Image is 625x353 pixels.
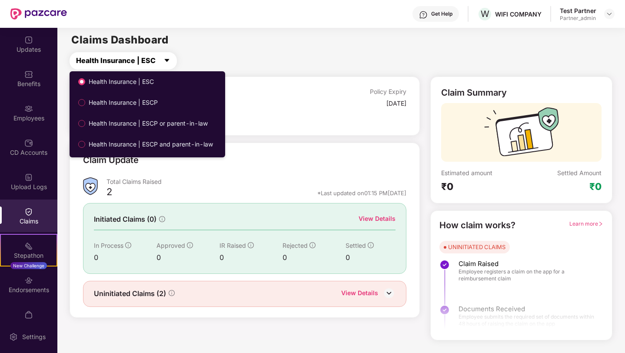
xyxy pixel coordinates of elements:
[346,252,396,263] div: 0
[589,180,602,193] div: ₹0
[24,36,33,44] img: svg+xml;base64,PHN2ZyBpZD0iVXBkYXRlZCIgeG1sbnM9Imh0dHA6Ly93d3cudzMub3JnLzIwMDAvc3ZnIiB3aWR0aD0iMj...
[459,260,595,268] span: Claim Raised
[106,177,407,186] div: Total Claims Raised
[24,104,33,113] img: svg+xml;base64,PHN2ZyBpZD0iRW1wbG95ZWVzIiB4bWxucz0iaHR0cDovL3d3dy53My5vcmcvMjAwMC9zdmciIHdpZHRoPS...
[24,242,33,250] img: svg+xml;base64,PHN2ZyB4bWxucz0iaHR0cDovL3d3dy53My5vcmcvMjAwMC9zdmciIHdpZHRoPSIyMSIgaGVpZ2h0PSIyMC...
[370,87,406,96] div: Policy Expiry
[359,214,396,223] div: View Details
[85,140,216,149] span: Health Insurance | ESCP and parent-in-law
[159,216,165,222] span: info-circle
[560,7,596,15] div: Test Partner
[85,119,211,128] span: Health Insurance | ESCP or parent-in-law
[125,242,131,248] span: info-circle
[106,186,112,200] div: 2
[20,333,48,341] div: Settings
[431,10,452,17] div: Get Help
[24,207,33,216] img: svg+xml;base64,PHN2ZyBpZD0iQ2xhaW0iIHhtbG5zPSJodHRwOi8vd3d3LnczLm9yZy8yMDAwL3N2ZyIgd2lkdGg9IjIwIi...
[283,252,346,263] div: 0
[24,276,33,285] img: svg+xml;base64,PHN2ZyBpZD0iRW5kb3JzZW1lbnRzIiB4bWxucz0iaHR0cDovL3d3dy53My5vcmcvMjAwMC9zdmciIHdpZH...
[24,139,33,147] img: svg+xml;base64,PHN2ZyBpZD0iQ0RfQWNjb3VudHMiIGRhdGEtbmFtZT0iQ0QgQWNjb3VudHMiIHhtbG5zPSJodHRwOi8vd3...
[94,214,156,225] span: Initiated Claims (0)
[70,52,177,70] button: Health Insurance | ESCcaret-down
[317,189,406,197] div: *Last updated on 01:15 PM[DATE]
[598,221,603,226] span: right
[346,242,366,249] span: Settled
[569,220,603,227] span: Learn more
[10,262,47,269] div: New Challenge
[557,169,602,177] div: Settled Amount
[219,242,246,249] span: IR Raised
[386,99,406,107] div: [DATE]
[309,242,316,248] span: info-circle
[382,286,396,300] img: DownIcon
[484,107,559,162] img: svg+xml;base64,PHN2ZyB3aWR0aD0iMTcyIiBoZWlnaHQ9IjExMyIgdmlld0JveD0iMCAwIDE3MiAxMTMiIGZpbGw9Im5vbm...
[9,333,18,341] img: svg+xml;base64,PHN2ZyBpZD0iU2V0dGluZy0yMHgyMCIgeG1sbnM9Imh0dHA6Ly93d3cudzMub3JnLzIwMDAvc3ZnIiB3aW...
[441,169,522,177] div: Estimated amount
[156,242,185,249] span: Approved
[85,77,157,87] span: Health Insurance | ESC
[448,243,505,251] div: UNINITIATED CLAIMS
[441,87,507,98] div: Claim Summary
[419,10,428,19] img: svg+xml;base64,PHN2ZyBpZD0iSGVscC0zMngzMiIgeG1sbnM9Imh0dHA6Ly93d3cudzMub3JnLzIwMDAvc3ZnIiB3aWR0aD...
[441,180,522,193] div: ₹0
[83,177,98,195] img: ClaimsSummaryIcon
[156,252,219,263] div: 0
[94,252,157,263] div: 0
[85,98,161,107] span: Health Insurance | ESCP
[24,70,33,79] img: svg+xml;base64,PHN2ZyBpZD0iQmVuZWZpdHMiIHhtbG5zPSJodHRwOi8vd3d3LnczLm9yZy8yMDAwL3N2ZyIgd2lkdGg9Ij...
[83,153,139,167] div: Claim Update
[76,55,156,66] span: Health Insurance | ESC
[495,10,542,18] div: WIFI COMPANY
[94,288,166,299] span: Uninitiated Claims (2)
[10,8,67,20] img: New Pazcare Logo
[283,242,308,249] span: Rejected
[163,57,170,65] span: caret-down
[481,9,489,19] span: W
[606,10,613,17] img: svg+xml;base64,PHN2ZyBpZD0iRHJvcGRvd24tMzJ4MzIiIHhtbG5zPSJodHRwOi8vd3d3LnczLm9yZy8yMDAwL3N2ZyIgd2...
[248,242,254,248] span: info-circle
[1,251,57,260] div: Stepathon
[341,288,378,300] div: View Details
[560,15,596,22] div: Partner_admin
[439,219,515,232] div: How claim works?
[187,242,193,248] span: info-circle
[24,310,33,319] img: svg+xml;base64,PHN2ZyBpZD0iTXlfT3JkZXJzIiBkYXRhLW5hbWU9Ik15IE9yZGVycyIgeG1sbnM9Imh0dHA6Ly93d3cudz...
[459,268,595,282] span: Employee registers a claim on the app for a reimbursement claim
[368,242,374,248] span: info-circle
[219,252,283,263] div: 0
[439,260,450,270] img: svg+xml;base64,PHN2ZyBpZD0iU3RlcC1Eb25lLTMyeDMyIiB4bWxucz0iaHR0cDovL3d3dy53My5vcmcvMjAwMC9zdmciIH...
[71,35,168,45] h2: Claims Dashboard
[94,242,123,249] span: In Process
[24,173,33,182] img: svg+xml;base64,PHN2ZyBpZD0iVXBsb2FkX0xvZ3MiIGRhdGEtbmFtZT0iVXBsb2FkIExvZ3MiIHhtbG5zPSJodHRwOi8vd3...
[169,290,175,296] span: info-circle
